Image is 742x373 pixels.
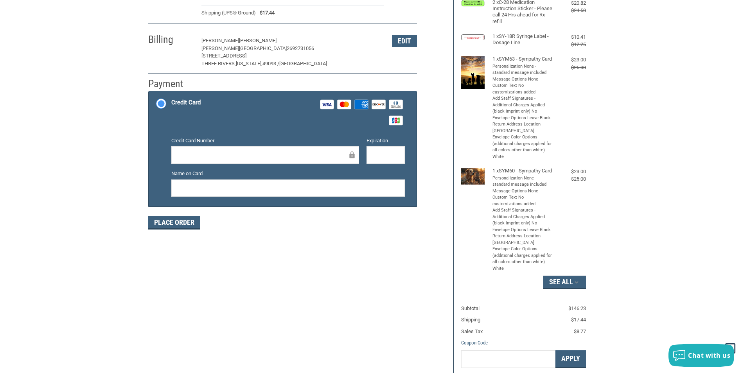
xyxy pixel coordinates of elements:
[492,82,553,95] li: Custom Text No customizations added
[236,61,262,66] span: [US_STATE],
[555,168,586,176] div: $23.00
[148,216,200,230] button: Place Order
[461,305,480,311] span: Subtotal
[492,115,553,122] li: Envelope Options Leave Blank
[571,317,586,323] span: $17.44
[492,134,553,160] li: Envelope Color Options (additional charges applied for all colors other than white) White
[543,276,586,289] button: See All
[256,9,275,17] span: $17.44
[492,246,553,272] li: Envelope Color Options (additional charges applied for all colors other than white) White
[555,64,586,72] div: $25.00
[461,340,488,346] a: Coupon Code
[555,33,586,41] div: $10.41
[492,188,553,195] li: Message Options None
[148,77,194,90] h2: Payment
[555,56,586,64] div: $23.00
[262,61,279,66] span: 49093 /
[148,33,194,46] h2: Billing
[688,351,730,360] span: Chat with us
[201,45,287,51] span: [PERSON_NAME][GEOGRAPHIC_DATA]
[492,207,553,227] li: Add Staff Signatures - Additional Charges Applied (black imprint only) No
[201,9,256,17] span: Shipping (UPS® Ground)
[492,194,553,207] li: Custom Text No customizations added
[201,38,239,43] span: [PERSON_NAME]
[239,38,277,43] span: [PERSON_NAME]
[568,305,586,311] span: $146.23
[171,137,359,145] label: Credit Card Number
[492,175,553,188] li: Personalization None - standard message included
[461,328,483,334] span: Sales Tax
[555,41,586,48] div: $12.25
[492,95,553,115] li: Add Staff Signatures - Additional Charges Applied (black imprint only) No
[668,344,734,367] button: Chat with us
[461,350,555,368] input: Gift Certificate or Coupon Code
[492,63,553,76] li: Personalization None - standard message included
[392,35,417,47] button: Edit
[201,53,246,59] span: [STREET_ADDRESS]
[492,168,553,174] h4: 1 x SYM60 - Sympathy Card
[492,121,553,134] li: Return Address Location [GEOGRAPHIC_DATA]
[492,227,553,233] li: Envelope Options Leave Blank
[574,328,586,334] span: $8.77
[279,61,327,66] span: [GEOGRAPHIC_DATA]
[171,170,405,178] label: Name on Card
[367,137,405,145] label: Expiration
[201,61,236,66] span: Three rivers,
[555,175,586,183] div: $25.00
[492,33,553,46] h4: 1 x SY-18R Syringe Label - Dosage Line
[492,76,553,83] li: Message Options None
[555,7,586,14] div: $24.50
[461,317,480,323] span: Shipping
[287,45,314,51] span: 2692731056
[555,350,586,368] button: Apply
[171,96,201,109] div: Credit Card
[492,233,553,246] li: Return Address Location [GEOGRAPHIC_DATA]
[492,56,553,62] h4: 1 x SYM63 - Sympathy Card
